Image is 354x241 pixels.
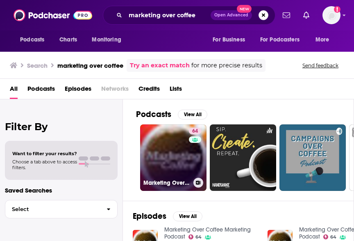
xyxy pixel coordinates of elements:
button: open menu [255,32,311,48]
a: 64Marketing Over Coffee Marketing Podcast [140,124,206,191]
a: Lists [170,82,182,99]
button: open menu [207,32,255,48]
button: View All [173,211,202,221]
input: Search podcasts, credits, & more... [125,9,211,22]
div: Search podcasts, credits, & more... [103,6,275,25]
a: 64 [189,128,201,134]
span: for more precise results [191,61,262,70]
span: Podcasts [20,34,44,46]
button: Send feedback [300,62,341,69]
h2: Episodes [133,211,166,221]
span: 64 [195,235,202,239]
button: Open AdvancedNew [211,10,252,20]
button: Select [5,200,118,218]
span: Open Advanced [214,13,248,17]
span: Choose a tab above to access filters. [12,159,77,170]
span: Select [5,207,100,212]
a: PodcastsView All [136,109,207,119]
a: All [10,82,18,99]
span: Want to filter your results? [12,151,77,156]
a: 64 [323,234,337,239]
img: Podchaser - Follow, Share and Rate Podcasts [14,7,92,23]
span: Logged in as LBPublicity2 [322,6,340,24]
h3: marketing over coffee [57,62,123,69]
h3: Search [27,62,48,69]
a: Marketing Over Coffee Marketing Podcast [164,226,251,240]
a: Show notifications dropdown [279,8,293,22]
svg: Add a profile image [334,6,340,13]
a: Charts [54,32,82,48]
span: Charts [59,34,77,46]
p: Saved Searches [5,186,118,194]
span: New [237,5,252,13]
span: 64 [330,235,336,239]
a: Episodes [65,82,91,99]
a: EpisodesView All [133,211,202,221]
a: Show notifications dropdown [300,8,313,22]
button: open menu [86,32,132,48]
span: Monitoring [92,34,121,46]
span: For Podcasters [260,34,300,46]
button: open menu [14,32,55,48]
span: 64 [192,127,198,135]
span: For Business [213,34,245,46]
h2: Podcasts [136,109,171,119]
h3: Marketing Over Coffee Marketing Podcast [143,179,190,186]
img: User Profile [322,6,340,24]
a: Podcasts [27,82,55,99]
a: Credits [138,82,160,99]
a: Try an exact match [130,61,190,70]
button: View All [178,110,207,119]
span: Networks [101,82,129,99]
h2: Filter By [5,121,118,133]
a: 64 [188,234,202,239]
button: Show profile menu [322,6,340,24]
button: open menu [310,32,340,48]
span: More [315,34,329,46]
